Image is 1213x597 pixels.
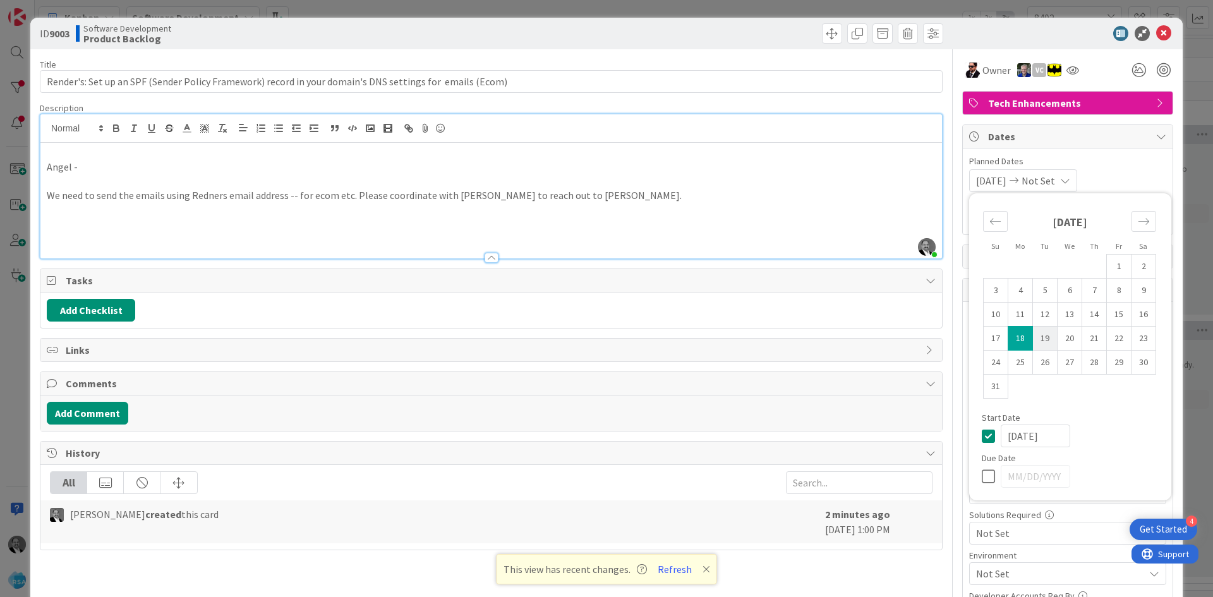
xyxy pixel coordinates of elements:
[984,375,1008,399] td: Choose Sunday, 08/31/2025 12:00 PM as your check-out date. It’s available.
[969,200,1170,413] div: Calendar
[1022,173,1055,188] span: Not Set
[976,173,1006,188] span: [DATE]
[1132,255,1156,279] td: Choose Saturday, 08/02/2025 12:00 PM as your check-out date. It’s available.
[1107,351,1132,375] td: Choose Friday, 08/29/2025 12:00 PM as your check-out date. It’s available.
[47,188,936,203] p: We need to send the emails using Redners email address -- for ecom etc. Please coordinate with [P...
[1032,63,1046,77] div: VC
[1041,241,1049,251] small: Tu
[1001,425,1070,447] input: MM/DD/YYYY
[982,413,1020,422] span: Start Date
[51,472,87,493] div: All
[825,507,932,537] div: [DATE] 1:00 PM
[83,33,171,44] b: Product Backlog
[40,59,56,70] label: Title
[988,95,1150,111] span: Tech Enhancements
[1107,327,1132,351] td: Choose Friday, 08/22/2025 12:00 PM as your check-out date. It’s available.
[976,566,1144,581] span: Not Set
[1058,279,1082,303] td: Choose Wednesday, 08/06/2025 12:00 PM as your check-out date. It’s available.
[982,454,1016,462] span: Due Date
[965,63,980,78] img: AC
[27,2,57,17] span: Support
[1017,63,1031,77] img: RT
[1033,327,1058,351] td: Choose Tuesday, 08/19/2025 12:00 PM as your check-out date. It’s available.
[1107,255,1132,279] td: Choose Friday, 08/01/2025 12:00 PM as your check-out date. It’s available.
[982,63,1011,78] span: Owner
[1058,327,1082,351] td: Choose Wednesday, 08/20/2025 12:00 PM as your check-out date. It’s available.
[984,327,1008,351] td: Choose Sunday, 08/17/2025 12:00 PM as your check-out date. It’s available.
[786,471,932,494] input: Search...
[1116,241,1122,251] small: Fr
[1008,303,1033,327] td: Choose Monday, 08/11/2025 12:00 PM as your check-out date. It’s available.
[1082,327,1107,351] td: Choose Thursday, 08/21/2025 12:00 PM as your check-out date. It’s available.
[70,507,219,522] span: [PERSON_NAME] this card
[47,160,936,174] p: Angel -
[66,445,919,461] span: History
[1132,327,1156,351] td: Choose Saturday, 08/23/2025 12:00 PM as your check-out date. It’s available.
[1139,241,1147,251] small: Sa
[504,562,647,577] span: This view has recent changes.
[49,27,69,40] b: 9003
[47,299,135,322] button: Add Checklist
[1058,303,1082,327] td: Choose Wednesday, 08/13/2025 12:00 PM as your check-out date. It’s available.
[984,303,1008,327] td: Choose Sunday, 08/10/2025 12:00 PM as your check-out date. It’s available.
[40,26,69,41] span: ID
[988,129,1150,144] span: Dates
[1053,215,1087,229] strong: [DATE]
[1008,327,1033,351] td: Selected as start date. Monday, 08/18/2025 12:00 PM
[40,102,83,114] span: Description
[1082,303,1107,327] td: Choose Thursday, 08/14/2025 12:00 PM as your check-out date. It’s available.
[1107,303,1132,327] td: Choose Friday, 08/15/2025 12:00 PM as your check-out date. It’s available.
[918,238,936,256] img: KKnTpdeqqEhYrQLsz6t2k6XP7S7krHl7.png
[1033,303,1058,327] td: Choose Tuesday, 08/12/2025 12:00 PM as your check-out date. It’s available.
[1186,516,1197,527] div: 4
[1090,241,1099,251] small: Th
[1008,279,1033,303] td: Choose Monday, 08/04/2025 12:00 PM as your check-out date. It’s available.
[1065,241,1075,251] small: We
[653,561,696,577] button: Refresh
[66,273,919,288] span: Tasks
[145,508,181,521] b: created
[1130,519,1197,540] div: Open Get Started checklist, remaining modules: 4
[1033,351,1058,375] td: Choose Tuesday, 08/26/2025 12:00 PM as your check-out date. It’s available.
[66,376,919,391] span: Comments
[1015,241,1025,251] small: Mo
[1140,523,1187,536] div: Get Started
[984,279,1008,303] td: Choose Sunday, 08/03/2025 12:00 PM as your check-out date. It’s available.
[1047,63,1061,77] img: AC
[984,351,1008,375] td: Choose Sunday, 08/24/2025 12:00 PM as your check-out date. It’s available.
[1132,211,1156,232] div: Move forward to switch to the next month.
[50,508,64,522] img: RA
[983,211,1008,232] div: Move backward to switch to the previous month.
[969,155,1166,168] span: Planned Dates
[1132,351,1156,375] td: Choose Saturday, 08/30/2025 12:00 PM as your check-out date. It’s available.
[1132,279,1156,303] td: Choose Saturday, 08/09/2025 12:00 PM as your check-out date. It’s available.
[40,70,943,93] input: type card name here...
[969,551,1166,560] div: Environment
[1082,279,1107,303] td: Choose Thursday, 08/07/2025 12:00 PM as your check-out date. It’s available.
[1132,303,1156,327] td: Choose Saturday, 08/16/2025 12:00 PM as your check-out date. It’s available.
[825,508,890,521] b: 2 minutes ago
[991,241,999,251] small: Su
[1107,279,1132,303] td: Choose Friday, 08/08/2025 12:00 PM as your check-out date. It’s available.
[66,342,919,358] span: Links
[1033,279,1058,303] td: Choose Tuesday, 08/05/2025 12:00 PM as your check-out date. It’s available.
[976,526,1144,541] span: Not Set
[969,510,1166,519] div: Solutions Required
[1082,351,1107,375] td: Choose Thursday, 08/28/2025 12:00 PM as your check-out date. It’s available.
[1058,351,1082,375] td: Choose Wednesday, 08/27/2025 12:00 PM as your check-out date. It’s available.
[1001,465,1070,488] input: MM/DD/YYYY
[47,402,128,425] button: Add Comment
[83,23,171,33] span: Software Development
[1008,351,1033,375] td: Choose Monday, 08/25/2025 12:00 PM as your check-out date. It’s available.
